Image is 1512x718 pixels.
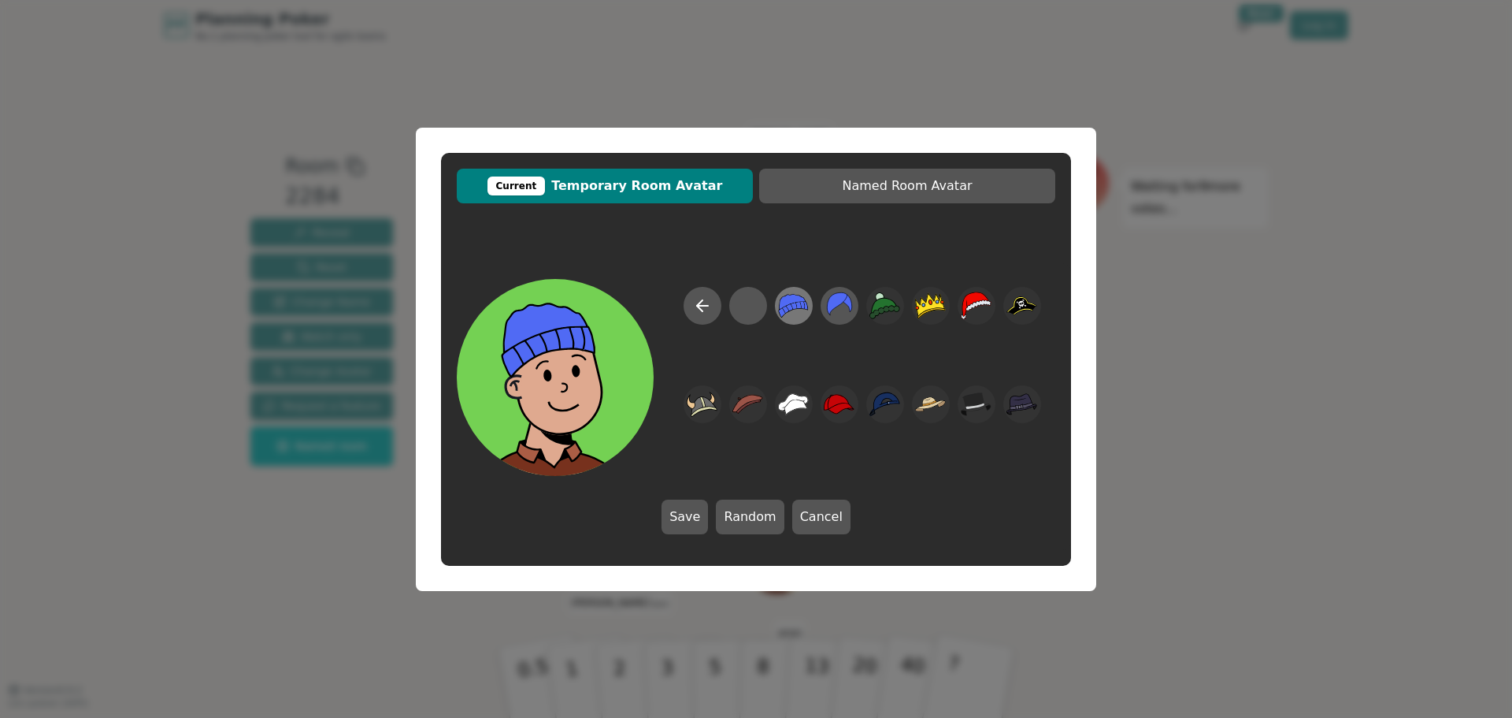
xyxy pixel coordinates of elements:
[792,500,850,534] button: Cancel
[487,177,546,195] div: Current
[716,500,784,534] button: Random
[661,500,708,534] button: Save
[759,169,1055,203] button: Named Room Avatar
[767,177,1047,195] span: Named Room Avatar
[457,169,753,203] button: CurrentTemporary Room Avatar
[465,177,745,195] span: Temporary Room Avatar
